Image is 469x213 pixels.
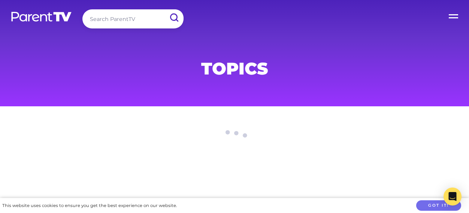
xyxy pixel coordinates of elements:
[54,61,415,76] h1: Topics
[164,9,184,26] input: Submit
[10,11,72,22] img: parenttv-logo-white.4c85aaf.svg
[82,9,184,28] input: Search ParentTV
[416,200,461,211] button: Got it!
[2,202,177,210] div: This website uses cookies to ensure you get the best experience on our website.
[444,188,462,206] div: Open Intercom Messenger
